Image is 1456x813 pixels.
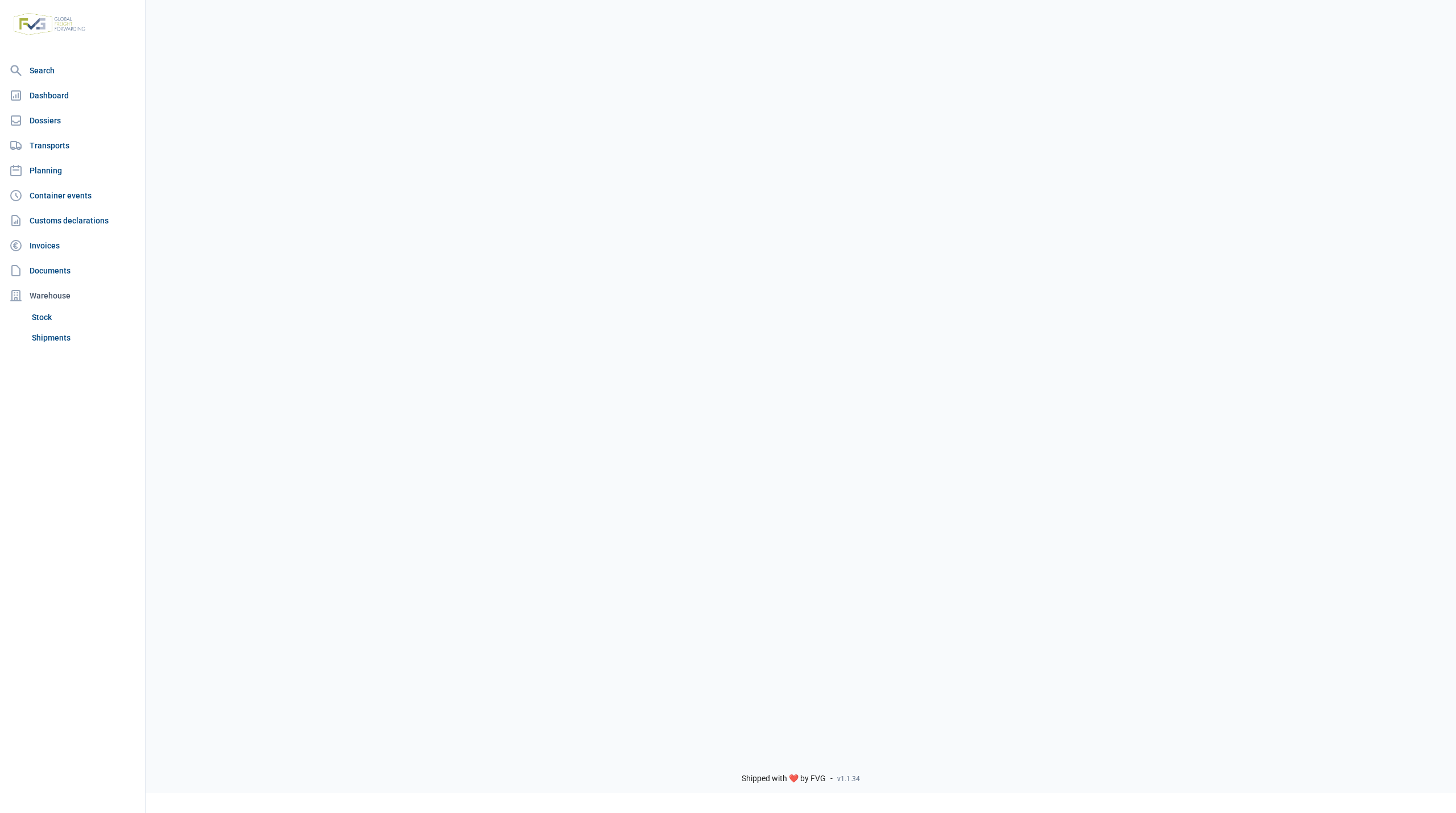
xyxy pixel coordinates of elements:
div: Warehouse [5,284,140,307]
a: Customs declarations [5,209,140,232]
span: - [830,774,833,784]
span: Shipped with ❤️ by FVG [742,774,826,784]
a: Stock [27,307,140,327]
a: Dashboard [5,84,140,107]
a: Container events [5,184,140,207]
a: Search [5,59,140,82]
a: Shipments [27,327,140,348]
a: Planning [5,159,140,182]
span: v1.1.34 [837,774,860,783]
img: FVG - Global freight forwarding [9,9,90,40]
a: Invoices [5,234,140,257]
a: Dossiers [5,109,140,132]
a: Transports [5,134,140,157]
a: Documents [5,259,140,282]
